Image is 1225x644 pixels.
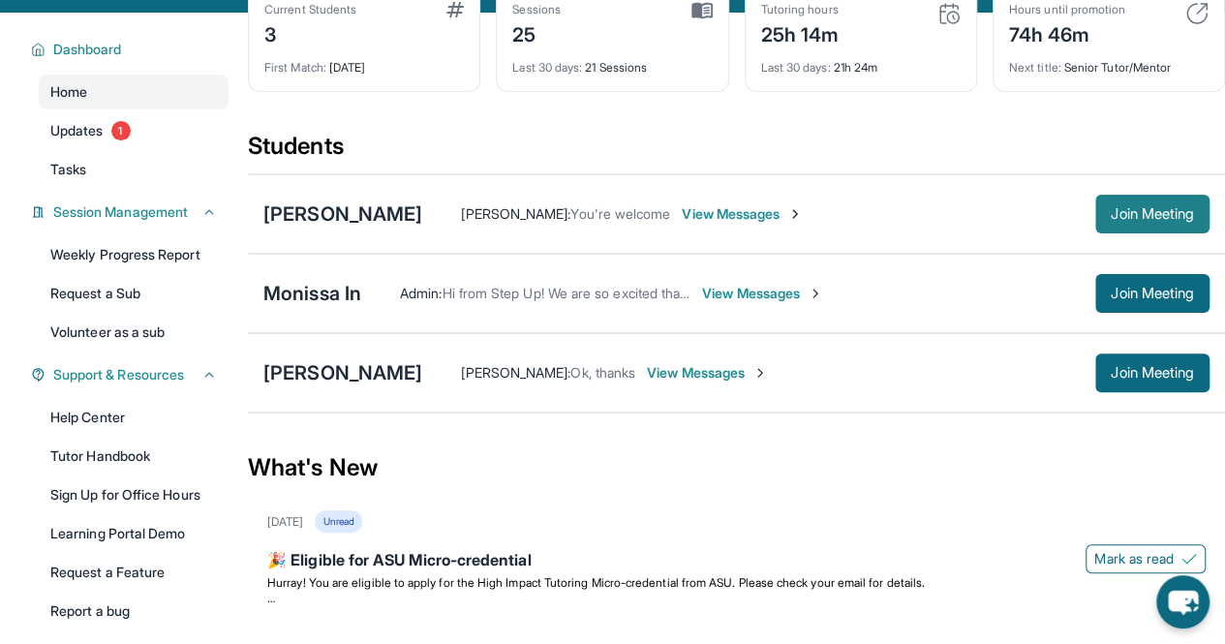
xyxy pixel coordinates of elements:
span: Admin : [400,285,442,301]
span: Tasks [50,160,86,179]
a: Request a Sub [39,276,229,311]
span: Updates [50,121,104,140]
span: You're welcome [570,205,670,222]
img: card [1185,2,1209,25]
div: Students [248,131,1225,173]
div: Senior Tutor/Mentor [1009,48,1209,76]
span: [PERSON_NAME] : [461,205,570,222]
img: card [691,2,713,19]
span: Join Meeting [1111,288,1194,299]
span: View Messages [647,363,768,383]
div: 21 Sessions [512,48,712,76]
span: View Messages [702,284,823,303]
button: Session Management [46,202,217,222]
a: Sign Up for Office Hours [39,477,229,512]
button: chat-button [1156,575,1210,629]
div: [DATE] [267,514,303,530]
span: Session Management [53,202,188,222]
img: Chevron-Right [752,365,768,381]
div: 🎉 Eligible for ASU Micro-credential [267,548,1206,575]
img: card [937,2,961,25]
button: Join Meeting [1095,195,1210,233]
a: Updates1 [39,113,229,148]
a: Report a bug [39,594,229,629]
a: Volunteer as a sub [39,315,229,350]
div: Current Students [264,2,356,17]
div: Monissa In [263,280,361,307]
span: Last 30 days : [512,60,582,75]
span: Join Meeting [1111,208,1194,220]
span: Join Meeting [1111,367,1194,379]
span: Ok, thanks [570,364,635,381]
div: [DATE] [264,48,464,76]
div: [PERSON_NAME] [263,200,422,228]
a: Request a Feature [39,555,229,590]
div: Unread [315,510,361,533]
span: Hurray! You are eligible to apply for the High Impact Tutoring Micro-credential from ASU. Please ... [267,575,925,590]
div: Hours until promotion [1009,2,1125,17]
button: Mark as read [1086,544,1206,573]
span: Dashboard [53,40,122,59]
div: What's New [248,425,1225,510]
a: Learning Portal Demo [39,516,229,551]
button: Join Meeting [1095,274,1210,313]
span: Mark as read [1094,549,1174,568]
a: Home [39,75,229,109]
a: Help Center [39,400,229,435]
div: [PERSON_NAME] [263,359,422,386]
img: Chevron-Right [808,286,823,301]
div: 74h 46m [1009,17,1125,48]
span: Last 30 days : [761,60,831,75]
button: Join Meeting [1095,353,1210,392]
div: 3 [264,17,356,48]
a: Weekly Progress Report [39,237,229,272]
img: Chevron-Right [787,206,803,222]
div: Sessions [512,2,561,17]
span: View Messages [682,204,803,224]
div: Tutoring hours [761,2,840,17]
span: Support & Resources [53,365,184,384]
div: 25h 14m [761,17,840,48]
span: Next title : [1009,60,1061,75]
img: card [446,2,464,17]
div: 25 [512,17,561,48]
span: 1 [111,121,131,140]
button: Support & Resources [46,365,217,384]
a: Tasks [39,152,229,187]
a: Tutor Handbook [39,439,229,474]
span: First Match : [264,60,326,75]
span: Home [50,82,87,102]
span: [PERSON_NAME] : [461,364,570,381]
button: Dashboard [46,40,217,59]
div: 21h 24m [761,48,961,76]
img: Mark as read [1181,551,1197,567]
